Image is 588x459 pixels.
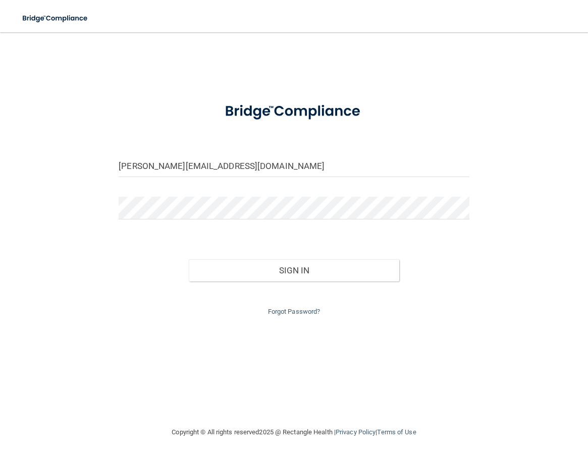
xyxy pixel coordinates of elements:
[210,93,378,130] img: bridge_compliance_login_screen.278c3ca4.svg
[377,428,416,436] a: Terms of Use
[189,259,399,281] button: Sign In
[15,8,96,29] img: bridge_compliance_login_screen.278c3ca4.svg
[336,428,376,436] a: Privacy Policy
[110,416,478,448] div: Copyright © All rights reserved 2025 @ Rectangle Health | |
[268,308,320,315] a: Forgot Password?
[119,154,469,177] input: Email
